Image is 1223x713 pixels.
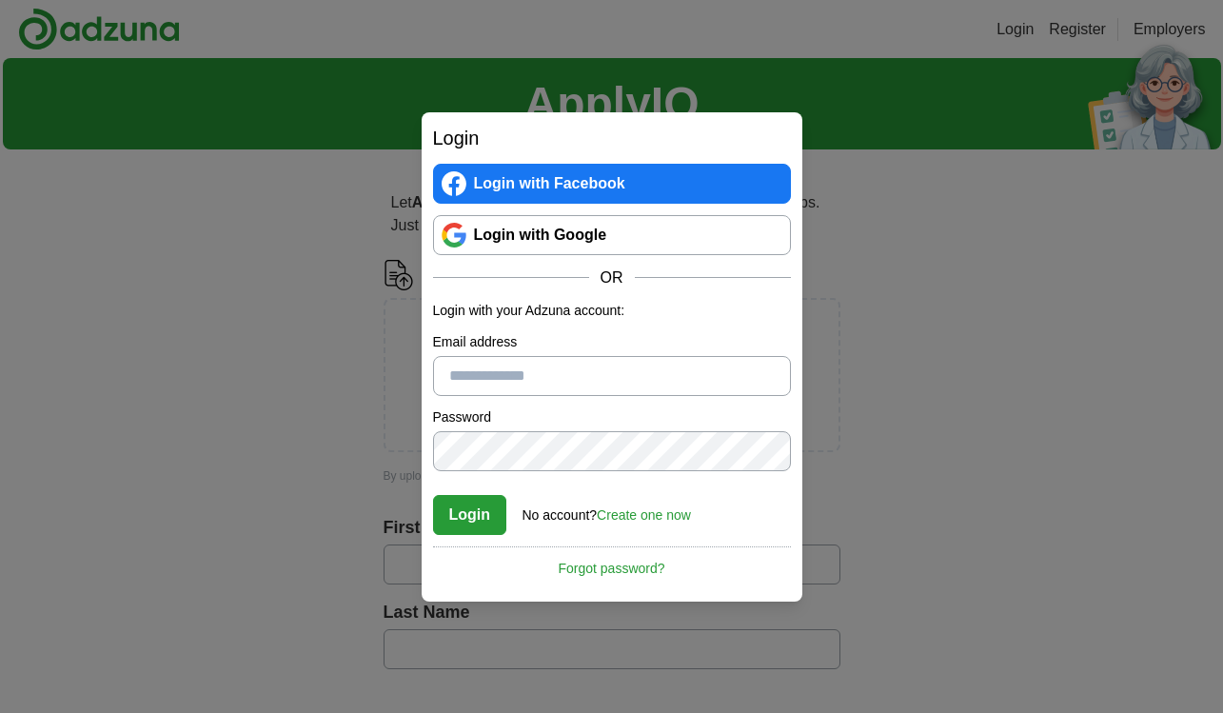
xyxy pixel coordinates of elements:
a: Create one now [597,507,691,523]
a: Login with Google [433,215,791,255]
a: Forgot password? [433,546,791,579]
p: Login with your Adzuna account: [433,301,791,321]
span: OR [589,267,635,289]
h2: Login [433,124,791,152]
button: Login [433,495,507,535]
label: Password [433,407,791,427]
div: No account? [523,494,691,525]
a: Login with Facebook [433,164,791,204]
label: Email address [433,332,791,352]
